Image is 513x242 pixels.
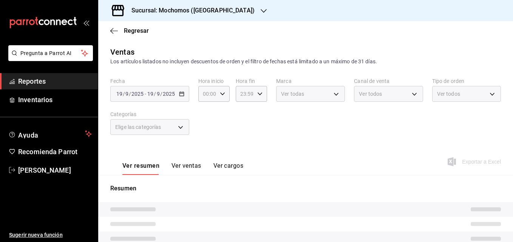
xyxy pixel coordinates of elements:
span: / [160,91,162,97]
span: Ayuda [18,129,82,138]
button: open_drawer_menu [83,20,89,26]
span: [PERSON_NAME] [18,165,92,175]
div: navigation tabs [122,162,243,175]
a: Pregunta a Parrot AI [5,55,93,63]
label: Fecha [110,78,189,84]
button: Pregunta a Parrot AI [8,45,93,61]
label: Canal de venta [354,78,423,84]
span: / [129,91,131,97]
span: Recomienda Parrot [18,147,92,157]
span: Elige las categorías [115,123,161,131]
span: Reportes [18,76,92,86]
label: Hora fin [236,78,267,84]
input: ---- [131,91,144,97]
span: / [123,91,125,97]
button: Ver ventas [172,162,201,175]
input: -- [147,91,154,97]
input: -- [125,91,129,97]
h3: Sucursal: Mochomos ([GEOGRAPHIC_DATA]) [125,6,255,15]
label: Hora inicio [198,78,230,84]
div: Los artículos listados no incluyen descuentos de orden y el filtro de fechas está limitado a un m... [110,58,501,66]
span: Ver todos [359,90,382,98]
label: Tipo de orden [432,78,501,84]
span: Sugerir nueva función [9,231,92,239]
div: Ventas [110,46,134,58]
input: -- [116,91,123,97]
input: -- [156,91,160,97]
span: Inventarios [18,95,92,105]
span: - [145,91,146,97]
span: Pregunta a Parrot AI [20,49,81,57]
span: Ver todas [281,90,304,98]
span: Regresar [124,27,149,34]
span: Ver todos [437,90,460,98]
input: ---- [162,91,175,97]
label: Categorías [110,112,189,117]
p: Resumen [110,184,501,193]
button: Regresar [110,27,149,34]
button: Ver cargos [213,162,244,175]
label: Marca [276,78,345,84]
span: / [154,91,156,97]
button: Ver resumen [122,162,159,175]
